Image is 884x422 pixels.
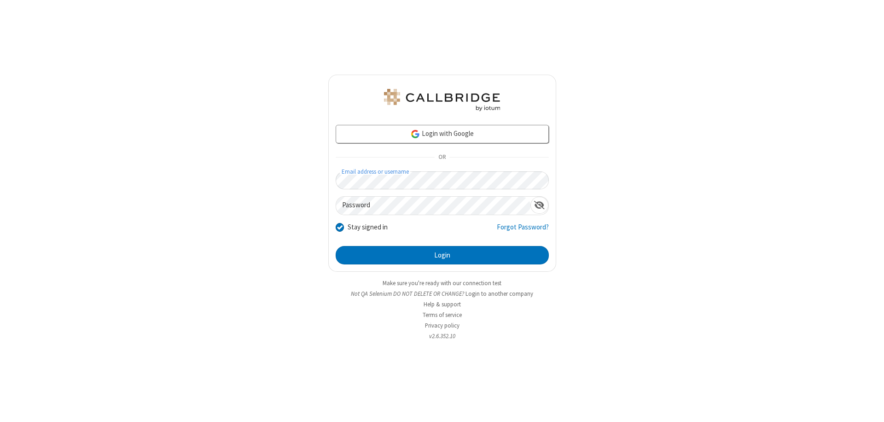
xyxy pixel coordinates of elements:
a: Help & support [424,300,461,308]
input: Password [336,197,530,215]
img: google-icon.png [410,129,420,139]
a: Forgot Password? [497,222,549,240]
a: Make sure you're ready with our connection test [383,279,501,287]
a: Terms of service [423,311,462,319]
button: Login to another company [465,289,533,298]
a: Privacy policy [425,322,459,329]
button: Login [336,246,549,264]
div: Show password [530,197,548,214]
li: v2.6.352.10 [328,332,556,340]
label: Stay signed in [348,222,388,233]
span: OR [435,151,449,164]
input: Email address or username [336,171,549,189]
li: Not QA Selenium DO NOT DELETE OR CHANGE? [328,289,556,298]
img: QA Selenium DO NOT DELETE OR CHANGE [382,89,502,111]
a: Login with Google [336,125,549,143]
